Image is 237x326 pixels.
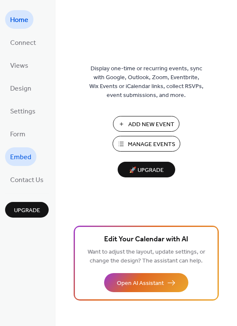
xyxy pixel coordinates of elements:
button: 🚀 Upgrade [118,162,175,177]
button: Manage Events [113,136,180,152]
span: Contact Us [10,174,44,187]
span: Settings [10,105,36,119]
a: Embed [5,147,36,166]
span: Home [10,14,28,27]
span: Design [10,82,31,96]
a: Home [5,10,33,29]
span: Manage Events [128,140,175,149]
span: Connect [10,36,36,50]
span: Add New Event [128,120,174,129]
a: Connect [5,33,41,52]
a: Design [5,79,36,97]
span: Display one-time or recurring events, sync with Google, Outlook, Zoom, Eventbrite, Wix Events or ... [89,64,204,100]
button: Upgrade [5,202,49,218]
span: Embed [10,151,31,164]
span: 🚀 Upgrade [123,165,170,176]
span: Edit Your Calendar with AI [104,234,188,246]
a: Form [5,124,30,143]
span: Open AI Assistant [117,279,164,288]
button: Add New Event [113,116,179,132]
span: Upgrade [14,206,40,215]
a: Contact Us [5,170,49,189]
button: Open AI Assistant [104,273,188,292]
span: Want to adjust the layout, update settings, or change the design? The assistant can help. [88,246,205,267]
span: Form [10,128,25,141]
a: Views [5,56,33,75]
span: Views [10,59,28,73]
a: Settings [5,102,41,120]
